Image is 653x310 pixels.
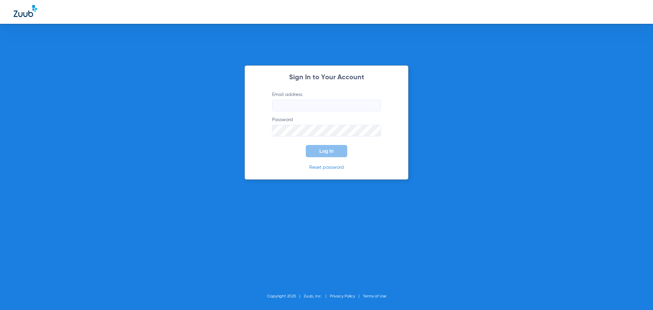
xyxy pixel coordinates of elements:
label: Password [272,116,381,136]
a: Privacy Policy [330,294,355,298]
span: Log In [319,148,334,154]
input: Email address [272,100,381,111]
h2: Sign In to Your Account [262,74,391,81]
iframe: Chat Widget [619,277,653,310]
li: Copyright 2025 [267,293,304,300]
button: Log In [306,145,347,157]
label: Email address [272,91,381,111]
li: Zuub, Inc. [304,293,330,300]
input: Password [272,125,381,136]
a: Terms of Use [363,294,386,298]
a: Reset password [309,165,344,170]
img: Zuub Logo [14,5,37,17]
